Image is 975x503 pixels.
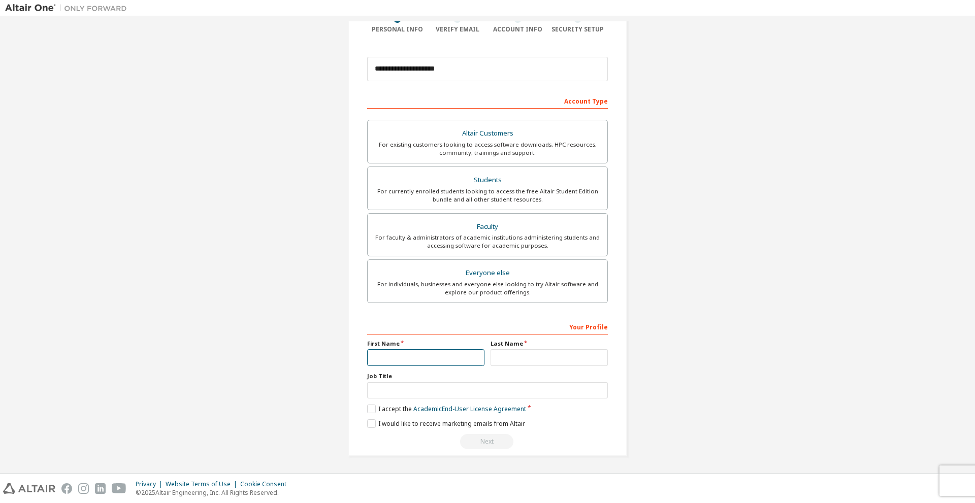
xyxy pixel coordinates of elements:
img: facebook.svg [61,483,72,494]
label: Job Title [367,372,608,380]
div: For individuals, businesses and everyone else looking to try Altair software and explore our prod... [374,280,601,296]
div: Personal Info [367,25,428,33]
div: For currently enrolled students looking to access the free Altair Student Edition bundle and all ... [374,187,601,204]
label: First Name [367,340,484,348]
div: Altair Customers [374,126,601,141]
img: instagram.svg [78,483,89,494]
div: Account Type [367,92,608,109]
div: Everyone else [374,266,601,280]
div: Privacy [136,480,166,488]
div: For faculty & administrators of academic institutions administering students and accessing softwa... [374,233,601,250]
div: Website Terms of Use [166,480,240,488]
label: Last Name [491,340,608,348]
div: Faculty [374,220,601,234]
div: Account Info [487,25,548,33]
img: Altair One [5,3,132,13]
label: I would like to receive marketing emails from Altair [367,419,525,428]
div: For existing customers looking to access software downloads, HPC resources, community, trainings ... [374,141,601,157]
img: altair_logo.svg [3,483,55,494]
div: Students [374,173,601,187]
div: Cookie Consent [240,480,292,488]
div: Verify Email [428,25,488,33]
div: Your Profile [367,318,608,334]
img: youtube.svg [112,483,126,494]
img: linkedin.svg [95,483,106,494]
label: I accept the [367,405,526,413]
div: Read and acccept EULA to continue [367,434,608,449]
a: Academic End-User License Agreement [413,405,526,413]
div: Security Setup [548,25,608,33]
p: © 2025 Altair Engineering, Inc. All Rights Reserved. [136,488,292,497]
